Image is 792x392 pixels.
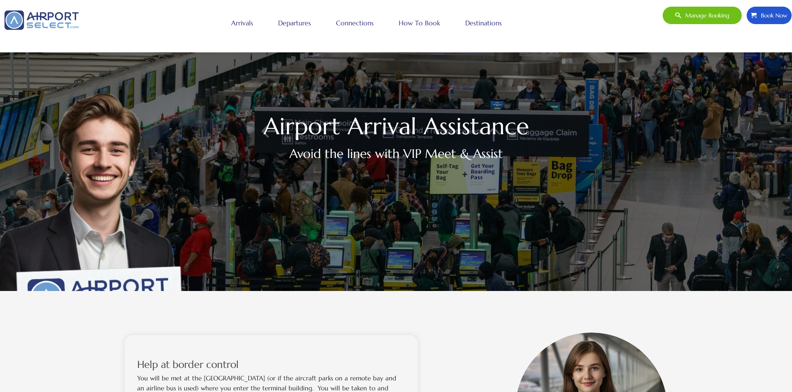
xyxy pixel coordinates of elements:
[662,6,742,25] a: Manage booking
[746,6,792,25] a: Book Now
[681,7,729,24] span: Manage booking
[276,12,313,33] a: Departures
[334,12,376,33] a: Connections
[125,117,667,136] h1: Airport Arrival Assistance
[757,7,787,24] span: Book Now
[463,12,504,33] a: Destinations
[397,12,442,33] a: How to book
[125,144,667,163] h2: Avoid the lines with VIP Meet & Assist
[229,12,255,33] a: Arrivals
[137,360,405,369] h2: Help at border control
